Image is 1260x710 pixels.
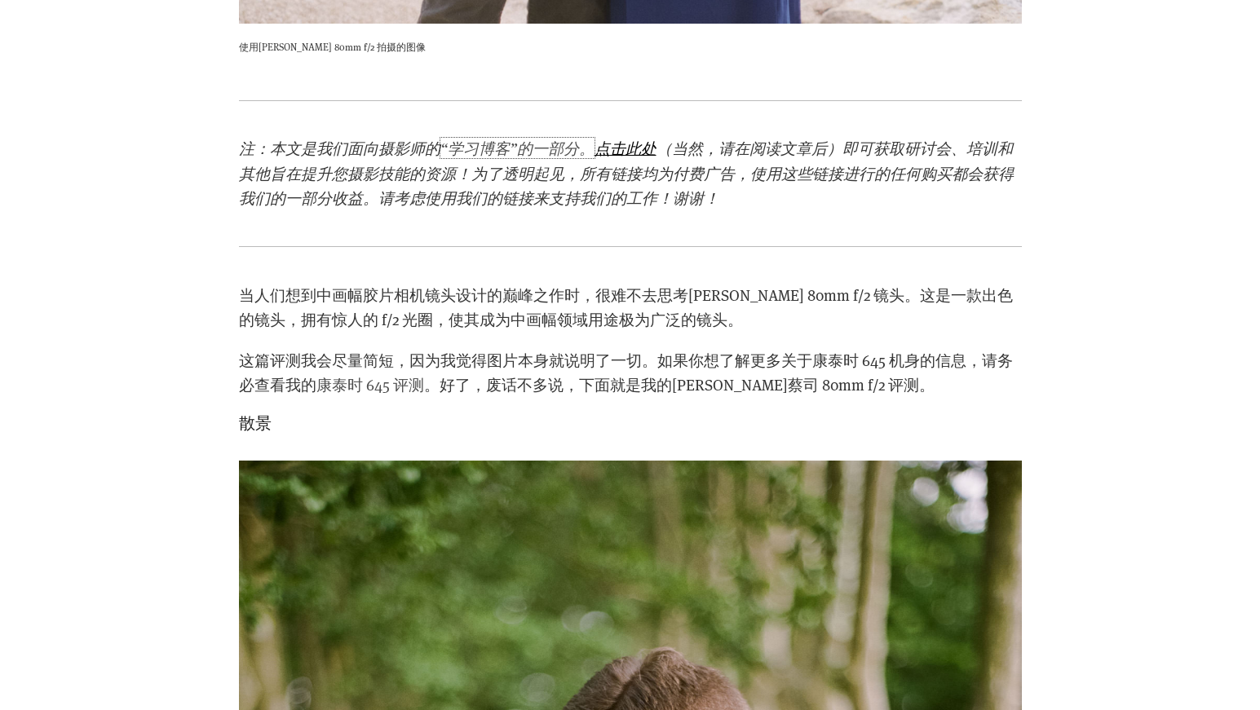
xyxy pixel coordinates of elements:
[424,374,935,395] font: 。好了，废话不多说，下面就是我的[PERSON_NAME]蔡司 80mm f/2 评测。
[239,284,1013,329] font: 当人们想到中画幅胶片相机镜头设计的巅峰之作时，很难不去思考[PERSON_NAME] 80mm f/2 镜头。这是一款出色的镜头，拥有惊人的 f/2 光圈，使其成为中画幅领域用途极为广泛的镜头。
[239,163,1014,208] font: 为了透明起见，所有链接均为付费广告，使用这些链接进行的任何购买都会获得我们的一部分收益。请考虑使用我们的链接来支持我们的工作！谢谢！
[239,138,440,158] font: 注：本文是我们面向摄影师的
[657,138,842,158] font: （当然，请在阅读文章后）
[440,138,595,158] a: “学习博客”的一部分。
[239,40,426,53] font: 使用[PERSON_NAME] 80mm f/2 拍摄的图像
[239,350,1013,395] font: 这篇评测我会尽量简短，因为我觉得图片本身就说明了一切。如果你想了解更多关于康泰时 645 机身的信息，请务必查看我的
[595,138,657,158] a: 点击此处
[316,374,424,395] a: 康泰时 645 评测
[239,414,272,432] font: 散景
[239,138,1013,183] font: 即可获取研讨会、培训和其他旨在提升您摄影技能的资源！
